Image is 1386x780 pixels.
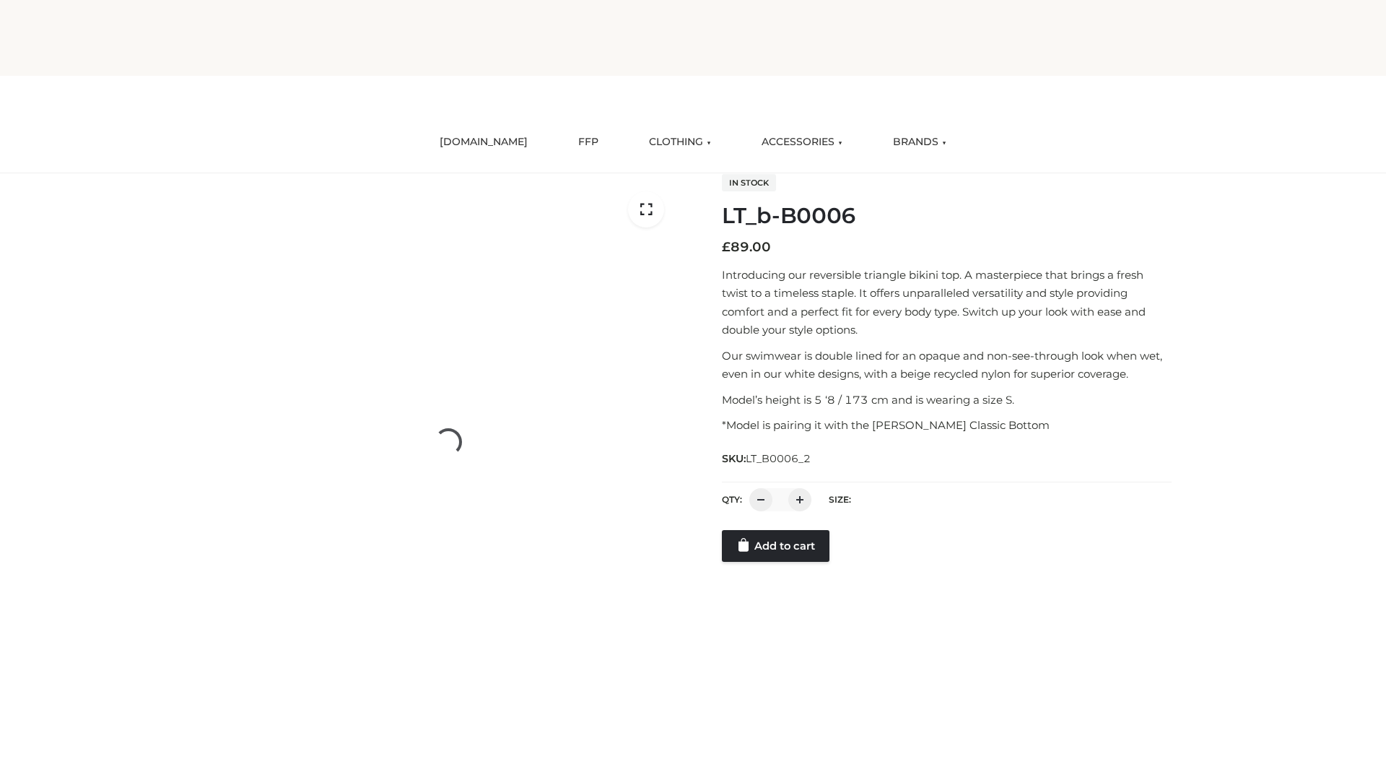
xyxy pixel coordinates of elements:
h1: LT_b-B0006 [722,203,1172,229]
p: Our swimwear is double lined for an opaque and non-see-through look when wet, even in our white d... [722,347,1172,383]
a: ACCESSORIES [751,126,853,158]
a: Add to cart [722,530,829,562]
span: In stock [722,174,776,191]
span: SKU: [722,450,812,467]
p: Introducing our reversible triangle bikini top. A masterpiece that brings a fresh twist to a time... [722,266,1172,339]
p: *Model is pairing it with the [PERSON_NAME] Classic Bottom [722,416,1172,435]
bdi: 89.00 [722,239,771,255]
label: QTY: [722,494,742,505]
a: FFP [567,126,609,158]
span: £ [722,239,731,255]
label: Size: [829,494,851,505]
a: BRANDS [882,126,957,158]
span: LT_B0006_2 [746,452,811,465]
a: [DOMAIN_NAME] [429,126,539,158]
a: CLOTHING [638,126,722,158]
p: Model’s height is 5 ‘8 / 173 cm and is wearing a size S. [722,391,1172,409]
